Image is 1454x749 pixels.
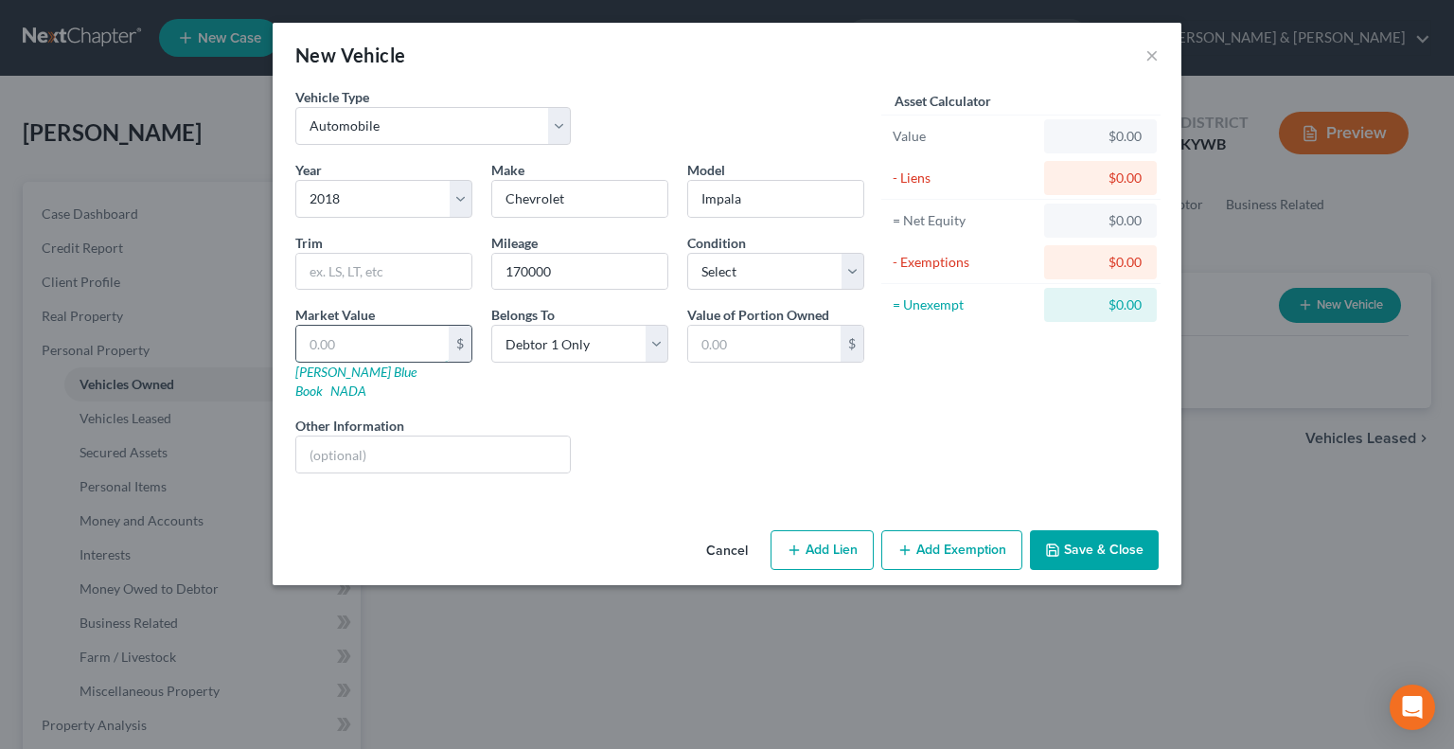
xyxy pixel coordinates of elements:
[688,181,863,217] input: ex. Altima
[296,326,449,362] input: 0.00
[893,253,1036,272] div: - Exemptions
[1145,44,1159,66] button: ×
[687,305,829,325] label: Value of Portion Owned
[1390,685,1435,730] div: Open Intercom Messenger
[691,532,763,570] button: Cancel
[895,91,991,111] label: Asset Calculator
[687,160,725,180] label: Model
[330,383,366,399] a: NADA
[1030,530,1159,570] button: Save & Close
[1059,169,1142,187] div: $0.00
[893,295,1036,314] div: = Unexempt
[296,437,570,473] input: (optional)
[1059,253,1142,272] div: $0.00
[1059,211,1142,230] div: $0.00
[893,169,1036,187] div: - Liens
[841,326,863,362] div: $
[295,364,417,399] a: [PERSON_NAME] Blue Book
[491,162,524,178] span: Make
[688,326,841,362] input: 0.00
[1059,127,1142,146] div: $0.00
[771,530,874,570] button: Add Lien
[492,181,667,217] input: ex. Nissan
[893,127,1036,146] div: Value
[492,254,667,290] input: --
[1059,295,1142,314] div: $0.00
[295,87,369,107] label: Vehicle Type
[687,233,746,253] label: Condition
[491,307,555,323] span: Belongs To
[881,530,1022,570] button: Add Exemption
[295,233,323,253] label: Trim
[295,42,405,68] div: New Vehicle
[893,211,1036,230] div: = Net Equity
[491,233,538,253] label: Mileage
[296,254,471,290] input: ex. LS, LT, etc
[295,160,322,180] label: Year
[295,416,404,436] label: Other Information
[295,305,375,325] label: Market Value
[449,326,471,362] div: $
